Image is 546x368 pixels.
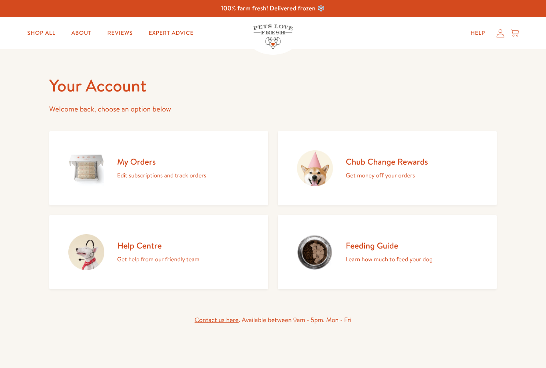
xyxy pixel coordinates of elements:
div: . Available between 9am - 5pm, Mon - Fri [49,315,497,326]
a: My Orders Edit subscriptions and track orders [49,131,268,205]
a: Help Centre Get help from our friendly team [49,215,268,289]
p: Get help from our friendly team [117,254,199,265]
p: Learn how much to feed your dog [346,254,432,265]
a: Expert Advice [142,25,200,41]
a: Contact us here [195,316,239,324]
p: Welcome back, choose an option below [49,103,497,115]
h2: Chub Change Rewards [346,156,428,167]
a: Help [464,25,492,41]
p: Get money off your orders [346,170,428,181]
img: Pets Love Fresh [253,24,293,49]
h1: Your Account [49,75,497,97]
a: Reviews [101,25,139,41]
a: Chub Change Rewards Get money off your orders [278,131,497,205]
h2: Help Centre [117,240,199,251]
h2: Feeding Guide [346,240,432,251]
h2: My Orders [117,156,206,167]
a: Feeding Guide Learn how much to feed your dog [278,215,497,289]
a: About [65,25,98,41]
p: Edit subscriptions and track orders [117,170,206,181]
a: Shop All [21,25,62,41]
